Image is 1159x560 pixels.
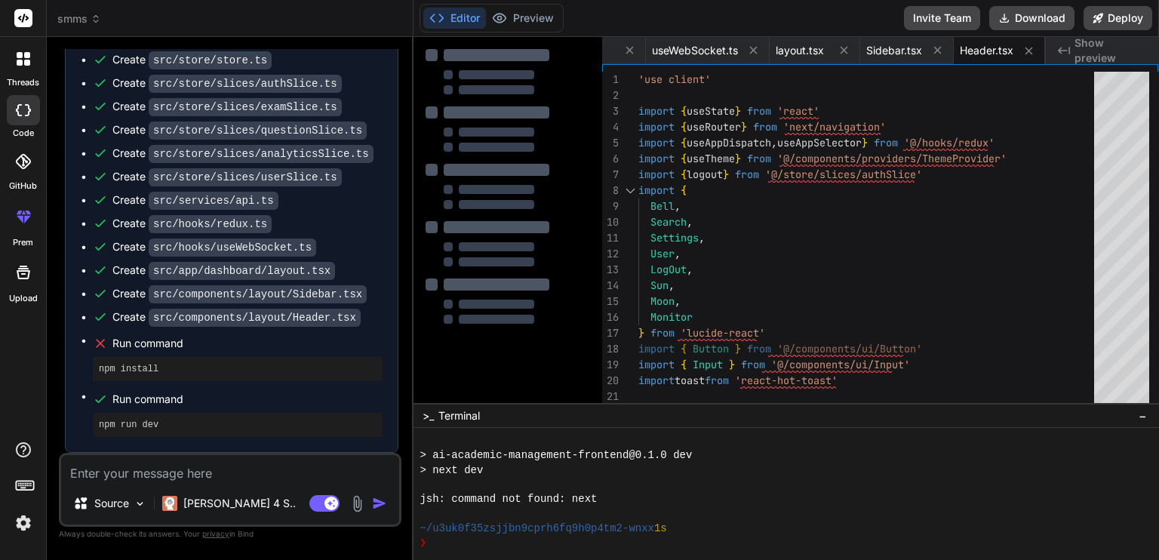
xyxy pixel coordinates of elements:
code: src/store/slices/analyticsSlice.ts [149,145,374,163]
div: 16 [602,309,619,325]
span: Header.tsx [960,43,1013,58]
span: ❯ [420,536,427,550]
div: 8 [602,183,619,198]
label: Upload [9,292,38,305]
span: useAppDispatch [687,136,771,149]
span: '@/store/slices/authSlice' [765,168,922,181]
pre: npm run dev [99,419,377,431]
div: 3 [602,103,619,119]
div: Click to collapse the range. [620,183,640,198]
span: '@/components/ui/Input' [771,358,910,371]
span: } [638,326,644,340]
code: src/app/dashboard/layout.tsx [149,262,335,280]
span: from [735,168,759,181]
span: { [681,104,687,118]
span: 'next/navigation' [783,120,886,134]
code: src/services/api.ts [149,192,278,210]
span: useAppSelector [777,136,862,149]
div: 19 [602,357,619,373]
div: 13 [602,262,619,278]
span: import [638,374,675,387]
span: toast [675,374,705,387]
span: 1s [654,522,667,536]
span: 'react-hot-toast' [735,374,838,387]
p: Source [94,496,129,511]
span: from [650,326,675,340]
span: 'lucide-react' [681,326,765,340]
div: Create [112,192,278,208]
span: Search [650,215,687,229]
span: , [675,294,681,308]
code: src/store/slices/examSlice.ts [149,98,342,116]
div: Create [112,122,367,138]
span: '@/components/providers/ThemeProvider' [777,152,1007,165]
span: useTheme [687,152,735,165]
div: 15 [602,294,619,309]
div: 18 [602,341,619,357]
code: src/hooks/useWebSocket.ts [149,238,316,257]
span: Monitor [650,310,693,324]
button: Editor [423,8,486,29]
span: , [687,263,693,276]
button: Deploy [1084,6,1152,30]
code: src/components/layout/Header.tsx [149,309,361,327]
span: import [638,168,675,181]
div: 6 [602,151,619,167]
span: − [1139,408,1147,423]
span: from [874,136,898,149]
span: '@/hooks/redux' [904,136,995,149]
span: from [753,120,777,134]
span: >_ [423,408,434,423]
code: src/store/store.ts [149,51,272,69]
code: src/store/slices/userSlice.ts [149,168,342,186]
span: from [705,374,729,387]
div: Create [112,239,316,255]
button: Invite Team [904,6,980,30]
span: { [681,358,687,371]
code: src/store/slices/authSlice.ts [149,75,342,93]
span: from [747,152,771,165]
span: } [741,120,747,134]
span: Sun [650,278,669,292]
span: } [723,168,729,181]
div: 12 [602,246,619,262]
div: 11 [602,230,619,246]
span: , [675,199,681,213]
label: prem [13,236,33,249]
span: { [681,136,687,149]
span: } [735,342,741,355]
div: 1 [602,72,619,88]
span: from [747,104,771,118]
div: 9 [602,198,619,214]
span: LogOut [650,263,687,276]
span: } [862,136,868,149]
span: layout.tsx [776,43,824,58]
span: jsh: command not found: next [420,492,597,506]
span: { [681,152,687,165]
div: 2 [602,88,619,103]
div: 21 [602,389,619,405]
span: { [681,168,687,181]
span: import [638,152,675,165]
button: − [1136,404,1150,428]
img: Claude 4 Sonnet [162,496,177,511]
span: User [650,247,675,260]
span: , [771,136,777,149]
div: Create [112,169,342,185]
div: 14 [602,278,619,294]
span: { [681,183,687,197]
span: } [735,152,741,165]
span: , [675,247,681,260]
span: Input [693,358,723,371]
span: useRouter [687,120,741,134]
span: Run command [112,336,383,351]
span: , [687,215,693,229]
div: Create [112,286,367,302]
span: } [735,104,741,118]
span: Settings [650,231,699,245]
div: 5 [602,135,619,151]
span: Bell [650,199,675,213]
div: 4 [602,119,619,135]
span: ~/u3uk0f35zsjjbn9cprh6fq9h0p4tm2-wnxx [420,522,654,536]
code: src/hooks/redux.ts [149,215,272,233]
